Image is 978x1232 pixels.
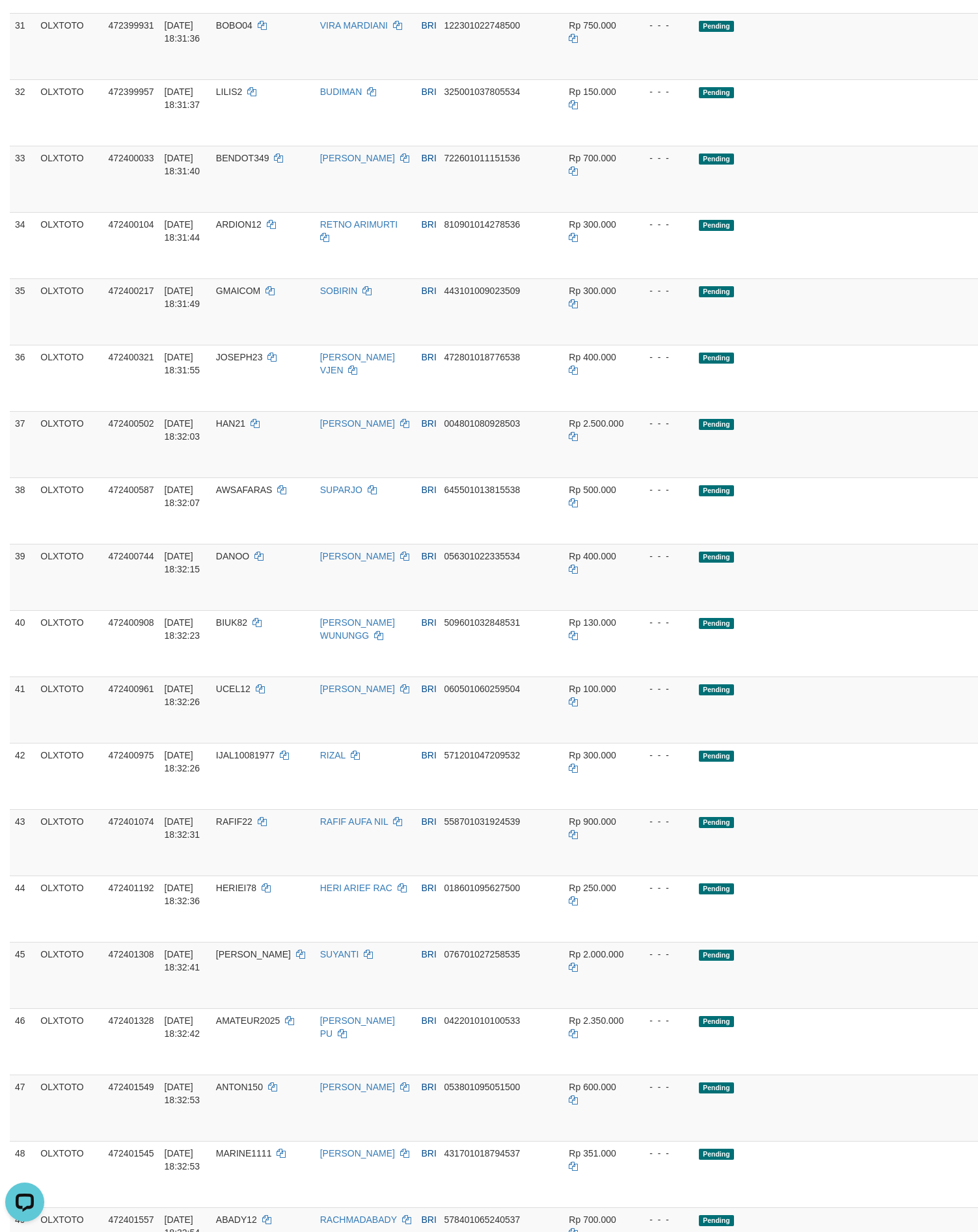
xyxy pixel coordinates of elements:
td: 31 [10,13,35,79]
span: 472401557 [109,1214,154,1225]
span: 472401074 [109,816,154,827]
td: 32 [10,79,35,146]
span: 472399957 [109,87,154,97]
span: DANOO [216,551,249,561]
td: OLXTOTO [35,1075,103,1141]
span: [DATE] 18:31:49 [165,286,200,309]
span: 472400104 [109,219,154,230]
a: [PERSON_NAME] PU [320,1015,395,1039]
div: - - - [639,1147,688,1160]
td: OLXTOTO [35,13,103,79]
span: BRI [422,1082,437,1092]
a: RACHMADABADY [320,1214,397,1225]
a: RIZAL [320,750,346,760]
span: BRI [422,551,437,561]
div: - - - [639,1213,688,1226]
span: 472401549 [109,1082,154,1092]
div: - - - [639,483,688,496]
span: BRI [422,219,437,230]
td: 43 [10,809,35,876]
td: 47 [10,1075,35,1141]
a: [PERSON_NAME] VJEN [320,352,395,375]
a: [PERSON_NAME] [320,153,395,163]
span: [DATE] 18:32:41 [165,949,200,972]
span: Rp 130.000 [569,617,616,628]
span: 472400217 [109,286,154,296]
div: - - - [639,417,688,430]
span: Rp 900.000 [569,816,616,827]
td: 46 [10,1008,35,1075]
button: Open LiveChat chat widget [5,5,44,44]
span: [DATE] 18:32:26 [165,750,200,773]
span: [DATE] 18:32:23 [165,617,200,641]
div: - - - [639,948,688,961]
a: SUYANTI [320,949,359,959]
a: [PERSON_NAME] [320,1082,395,1092]
td: OLXTOTO [35,610,103,676]
span: AWSAFARAS [216,485,273,495]
span: [DATE] 18:31:37 [165,87,200,110]
td: OLXTOTO [35,411,103,477]
span: Rp 2.500.000 [569,418,623,429]
td: OLXTOTO [35,278,103,345]
td: 35 [10,278,35,345]
span: 472399931 [109,20,154,31]
td: OLXTOTO [35,809,103,876]
td: 39 [10,544,35,610]
span: Pending [699,1082,734,1093]
td: OLXTOTO [35,544,103,610]
span: Copy 443101009023509 to clipboard [444,286,521,296]
span: Copy 053801095051500 to clipboard [444,1082,521,1092]
span: Rp 300.000 [569,286,616,296]
span: 472400502 [109,418,154,429]
td: 36 [10,345,35,411]
span: Copy 060501060259504 to clipboard [444,684,521,694]
td: OLXTOTO [35,942,103,1008]
td: OLXTOTO [35,212,103,278]
a: [PERSON_NAME] [320,551,395,561]
span: BRI [422,87,437,97]
td: OLXTOTO [35,477,103,544]
td: OLXTOTO [35,743,103,809]
span: BRI [422,816,437,827]
span: Pending [699,353,734,364]
span: Rp 400.000 [569,352,616,362]
span: [PERSON_NAME] [216,949,291,959]
span: Copy 018601095627500 to clipboard [444,883,521,893]
span: Pending [699,21,734,32]
span: Rp 700.000 [569,1214,616,1225]
td: OLXTOTO [35,79,103,146]
a: [PERSON_NAME] WUNUNGG [320,617,395,641]
td: 48 [10,1141,35,1207]
span: 472400975 [109,750,154,760]
span: ABADY12 [216,1214,257,1225]
span: JOSEPH23 [216,352,263,362]
span: Pending [699,220,734,231]
span: [DATE] 18:32:53 [165,1082,200,1105]
span: [DATE] 18:32:42 [165,1015,200,1039]
span: BRI [422,418,437,429]
span: BOBO04 [216,20,252,31]
span: Pending [699,751,734,762]
span: Copy 325001037805534 to clipboard [444,87,521,97]
a: [PERSON_NAME] [320,1148,395,1158]
div: - - - [639,881,688,894]
span: Copy 472801018776538 to clipboard [444,352,521,362]
span: IJAL10081977 [216,750,275,760]
span: Rp 100.000 [569,684,616,694]
a: HERI ARIEF RAC [320,883,392,893]
span: Copy 076701027258535 to clipboard [444,949,521,959]
span: Pending [699,618,734,629]
span: UCEL12 [216,684,251,694]
span: Copy 056301022335534 to clipboard [444,551,521,561]
span: Pending [699,1215,734,1226]
span: Copy 810901014278536 to clipboard [444,219,521,230]
span: Copy 122301022748500 to clipboard [444,20,521,31]
span: 472400587 [109,485,154,495]
span: 472400908 [109,617,154,628]
span: Rp 300.000 [569,219,616,230]
span: AMATEUR2025 [216,1015,280,1026]
span: Copy 509601032848531 to clipboard [444,617,521,628]
span: HERIEI78 [216,883,256,893]
span: Rp 2.000.000 [569,949,623,959]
